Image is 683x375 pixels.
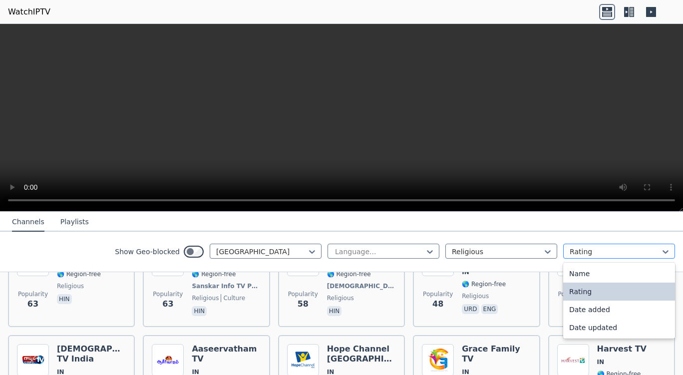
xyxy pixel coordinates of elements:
span: 🌎 Region-free [462,280,506,288]
span: 🌎 Region-free [192,270,236,278]
span: IN [597,358,605,366]
h6: Aaseervatham TV [192,344,261,364]
h6: Harvest TV [597,344,647,354]
div: Date added [563,301,675,319]
div: Rating [563,283,675,301]
span: religious [327,294,354,302]
a: WatchIPTV [8,6,50,18]
span: religious [57,282,84,290]
span: Popularity [18,290,48,298]
p: eng [481,304,498,314]
span: Popularity [288,290,318,298]
p: hin [57,294,72,304]
label: Show Geo-blocked [115,247,180,257]
h6: [DEMOGRAPHIC_DATA] TV India [57,344,126,364]
span: 🌎 Region-free [327,270,371,278]
span: Popularity [423,290,453,298]
span: religious [192,294,219,302]
p: hin [192,306,207,316]
span: 58 [298,298,309,310]
span: 🌎 Region-free [57,270,101,278]
p: hin [327,306,342,316]
p: urd [462,304,479,314]
div: Date updated [563,319,675,337]
span: 63 [27,298,38,310]
button: Playlists [60,213,89,232]
span: 63 [162,298,173,310]
div: Name [563,265,675,283]
span: Popularity [558,290,588,298]
span: Popularity [153,290,183,298]
span: IN [462,268,469,276]
span: culture [221,294,245,302]
span: [DEMOGRAPHIC_DATA] Broadcasting Ltd. [327,282,394,290]
span: religious [462,292,489,300]
span: 48 [432,298,443,310]
h6: Hope Channel [GEOGRAPHIC_DATA] [327,344,396,364]
h6: Grace Family TV [462,344,531,364]
button: Channels [12,213,44,232]
span: Sanskar Info TV Private Ltd [192,282,259,290]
